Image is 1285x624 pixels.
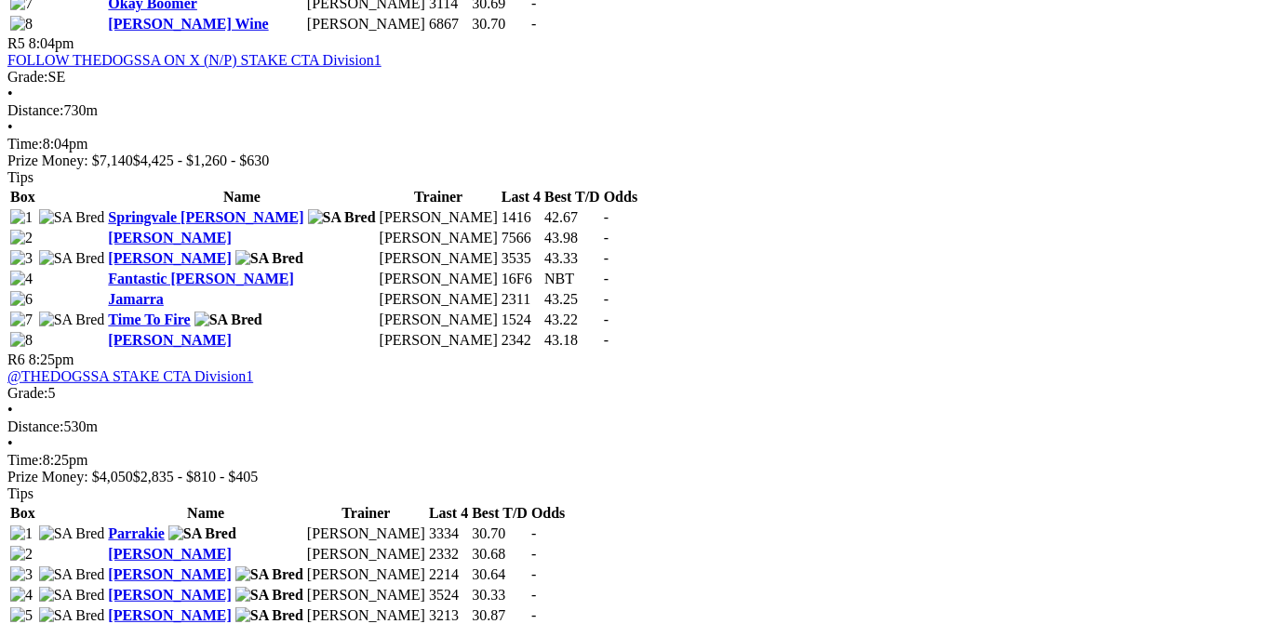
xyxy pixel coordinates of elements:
[10,566,33,583] img: 3
[379,249,499,268] td: [PERSON_NAME]
[39,607,105,624] img: SA Bred
[531,587,536,603] span: -
[10,250,33,267] img: 3
[306,586,426,604] td: [PERSON_NAME]
[235,250,303,267] img: SA Bred
[10,505,35,521] span: Box
[10,312,33,328] img: 7
[501,208,542,227] td: 1416
[7,86,13,101] span: •
[7,385,1278,402] div: 5
[39,250,105,267] img: SA Bred
[10,209,33,226] img: 1
[235,587,303,604] img: SA Bred
[108,250,231,266] a: [PERSON_NAME]
[39,587,105,604] img: SA Bred
[7,35,25,51] span: R5
[379,270,499,288] td: [PERSON_NAME]
[108,230,231,246] a: [PERSON_NAME]
[108,16,268,32] a: [PERSON_NAME] Wine
[471,545,529,564] td: 30.68
[543,188,601,206] th: Best T/D
[7,119,13,135] span: •
[7,102,63,118] span: Distance:
[10,189,35,205] span: Box
[379,188,499,206] th: Trainer
[7,136,1278,153] div: 8:04pm
[543,290,601,309] td: 43.25
[108,312,190,327] a: Time To Fire
[7,469,1278,485] div: Prize Money: $4,050
[10,587,33,604] img: 4
[39,566,105,583] img: SA Bred
[379,311,499,329] td: [PERSON_NAME]
[7,136,43,152] span: Time:
[543,270,601,288] td: NBT
[7,485,33,501] span: Tips
[379,290,499,309] td: [PERSON_NAME]
[7,385,48,401] span: Grade:
[428,504,469,523] th: Last 4
[604,209,609,225] span: -
[7,418,63,434] span: Distance:
[531,16,536,32] span: -
[531,566,536,582] span: -
[306,15,426,33] td: [PERSON_NAME]
[543,229,601,247] td: 43.98
[306,545,426,564] td: [PERSON_NAME]
[7,102,1278,119] div: 730m
[10,607,33,624] img: 5
[10,230,33,246] img: 2
[10,291,33,308] img: 6
[39,525,105,542] img: SA Bred
[7,52,381,68] a: FOLLOW THEDOGSSA ON X (N/P) STAKE CTA Division1
[501,290,542,309] td: 2311
[306,524,426,543] td: [PERSON_NAME]
[7,169,33,185] span: Tips
[604,230,609,246] span: -
[108,525,164,541] a: Parrakie
[7,368,253,384] a: @THEDOGSSA STAKE CTA Division1
[108,291,164,307] a: Jamarra
[379,229,499,247] td: [PERSON_NAME]
[501,249,542,268] td: 3535
[7,69,48,85] span: Grade:
[471,524,529,543] td: 30.70
[133,153,270,168] span: $4,425 - $1,260 - $630
[471,565,529,584] td: 30.64
[108,566,231,582] a: [PERSON_NAME]
[7,153,1278,169] div: Prize Money: $7,140
[428,565,469,584] td: 2214
[501,311,542,329] td: 1524
[379,208,499,227] td: [PERSON_NAME]
[543,208,601,227] td: 42.67
[543,311,601,329] td: 43.22
[531,546,536,562] span: -
[428,15,469,33] td: 6867
[604,312,609,327] span: -
[428,545,469,564] td: 2332
[471,504,529,523] th: Best T/D
[194,312,262,328] img: SA Bred
[501,331,542,350] td: 2342
[603,188,638,206] th: Odds
[501,188,542,206] th: Last 4
[168,525,236,542] img: SA Bred
[133,469,259,485] span: $2,835 - $810 - $405
[530,504,566,523] th: Odds
[7,402,13,418] span: •
[543,249,601,268] td: 43.33
[379,331,499,350] td: [PERSON_NAME]
[428,586,469,604] td: 3524
[29,352,74,367] span: 8:25pm
[10,332,33,349] img: 8
[108,332,231,348] a: [PERSON_NAME]
[604,271,609,286] span: -
[7,452,43,468] span: Time:
[7,435,13,451] span: •
[10,546,33,563] img: 2
[543,331,601,350] td: 43.18
[471,586,529,604] td: 30.33
[107,504,304,523] th: Name
[10,16,33,33] img: 8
